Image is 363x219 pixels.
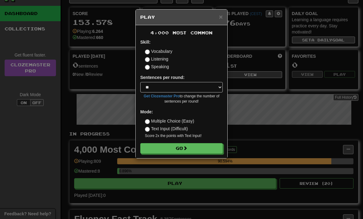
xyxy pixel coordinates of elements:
[145,119,150,124] input: Multiple Choice (Easy)
[145,65,150,70] input: Speaking
[145,127,150,132] input: Text Input (Difficult)
[140,74,185,80] label: Sentences per round:
[145,126,188,132] label: Text Input (Difficult)
[140,14,223,20] h5: Play
[144,94,180,98] a: Get Clozemaster Pro
[145,118,194,124] label: Multiple Choice (Easy)
[150,30,213,35] span: 4,000 Most Common
[145,56,168,62] label: Listening
[219,13,223,20] span: ×
[219,14,223,20] button: Close
[145,48,172,54] label: Vocabulary
[140,143,223,154] button: Go
[145,64,169,70] label: Speaking
[145,49,150,54] input: Vocabulary
[140,40,150,45] strong: Skill:
[140,94,223,104] small: to change the number of sentences per round!
[145,133,223,139] small: Score 2x the points with Text Input !
[145,57,150,62] input: Listening
[140,109,153,114] strong: Mode:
